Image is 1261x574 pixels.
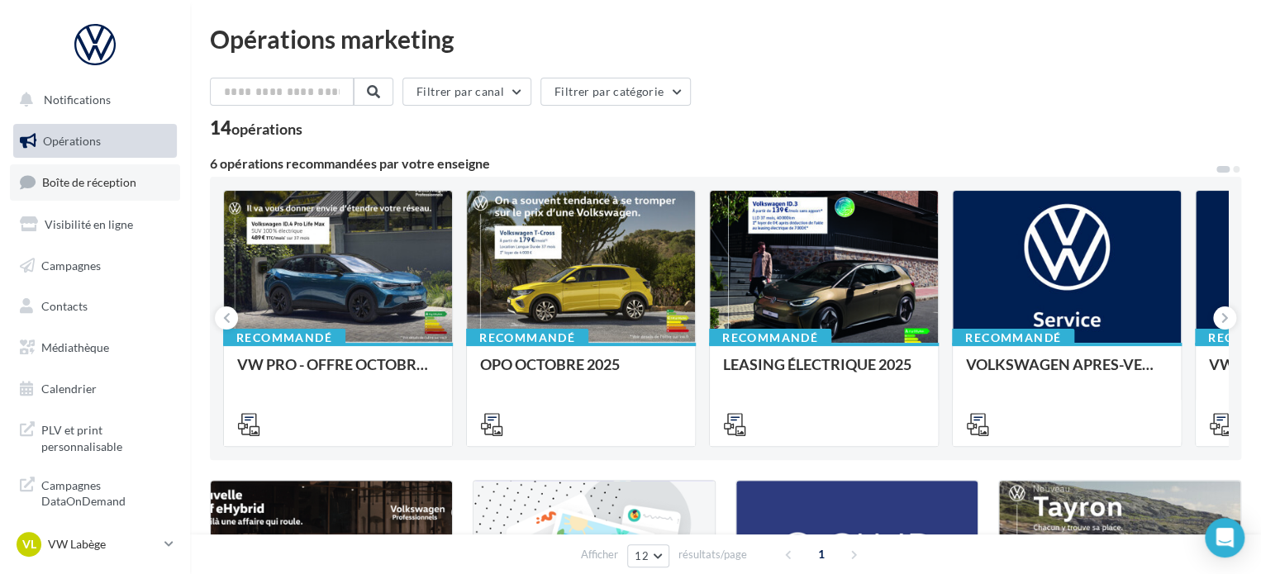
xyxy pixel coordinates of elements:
[210,119,302,137] div: 14
[709,329,831,347] div: Recommandé
[10,124,180,159] a: Opérations
[10,330,180,365] a: Médiathèque
[10,164,180,200] a: Boîte de réception
[10,372,180,406] a: Calendrier
[231,121,302,136] div: opérations
[723,356,925,389] div: LEASING ÉLECTRIQUE 2025
[43,134,101,148] span: Opérations
[402,78,531,106] button: Filtrer par canal
[41,382,97,396] span: Calendrier
[223,329,345,347] div: Recommandé
[966,356,1168,389] div: VOLKSWAGEN APRES-VENTE
[41,474,170,510] span: Campagnes DataOnDemand
[635,549,649,562] span: 12
[540,78,691,106] button: Filtrer par catégorie
[41,340,109,354] span: Médiathèque
[10,249,180,283] a: Campagnes
[41,258,101,272] span: Campagnes
[41,299,88,313] span: Contacts
[678,547,747,562] span: résultats/page
[210,26,1241,51] div: Opérations marketing
[42,175,136,189] span: Boîte de réception
[10,207,180,242] a: Visibilité en ligne
[48,536,158,553] p: VW Labège
[10,289,180,324] a: Contacts
[581,547,618,562] span: Afficher
[10,83,174,117] button: Notifications
[13,529,177,560] a: VL VW Labège
[44,93,111,107] span: Notifications
[952,329,1074,347] div: Recommandé
[480,356,682,389] div: OPO OCTOBRE 2025
[22,536,36,553] span: VL
[10,467,180,516] a: Campagnes DataOnDemand
[1205,518,1244,557] div: Open Intercom Messenger
[627,544,669,567] button: 12
[466,329,588,347] div: Recommandé
[41,419,170,454] span: PLV et print personnalisable
[45,217,133,231] span: Visibilité en ligne
[10,412,180,461] a: PLV et print personnalisable
[210,157,1215,170] div: 6 opérations recommandées par votre enseigne
[237,356,439,389] div: VW PRO - OFFRE OCTOBRE 25
[808,541,835,567] span: 1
